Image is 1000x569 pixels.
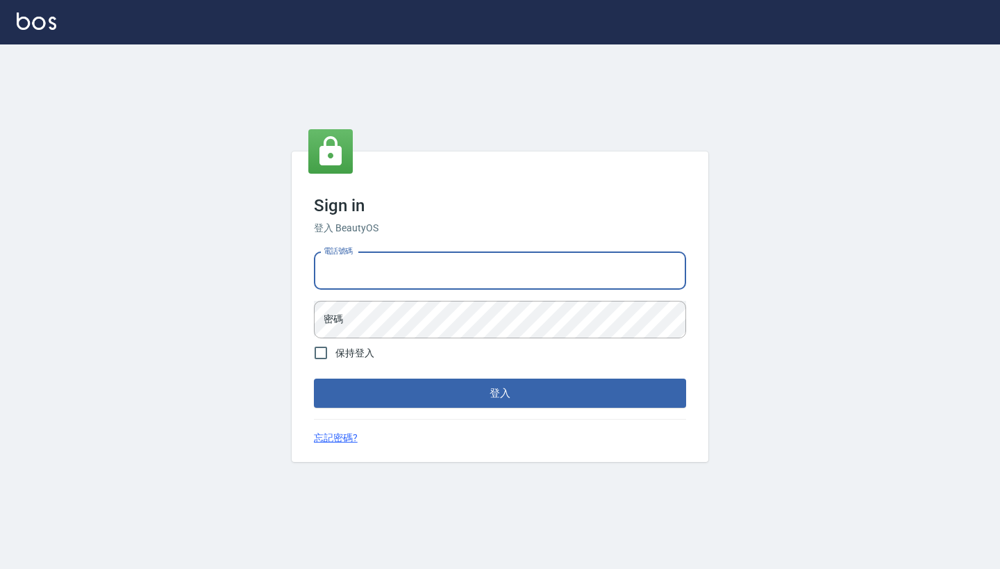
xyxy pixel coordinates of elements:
img: Logo [17,13,56,30]
h3: Sign in [314,196,686,215]
span: 保持登入 [335,346,374,361]
h6: 登入 BeautyOS [314,221,686,236]
a: 忘記密碼? [314,431,358,445]
button: 登入 [314,379,686,408]
label: 電話號碼 [324,246,353,256]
